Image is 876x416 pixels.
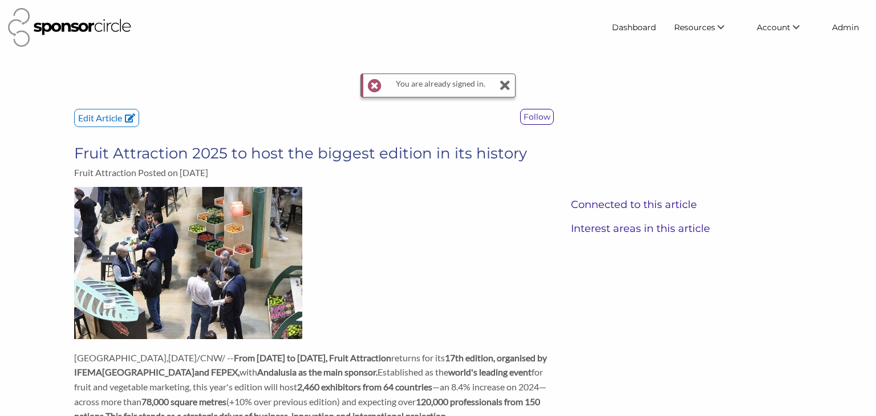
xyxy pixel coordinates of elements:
[674,22,715,32] span: Resources
[74,187,302,339] img: Fruit_Attraction.jpg
[8,8,131,47] img: Sponsor Circle Logo
[665,17,748,38] li: Resources
[571,222,802,235] h3: Interest areas in this article
[74,352,167,363] span: [GEOGRAPHIC_DATA]
[75,109,139,127] p: Edit Article
[748,17,823,38] li: Account
[823,17,868,38] a: Admin
[234,352,391,363] b: From [DATE] to [DATE], Fruit Attraction
[297,381,432,392] b: 2,460 exhibitors from 64 countries
[74,144,553,162] h3: Fruit Attraction 2025 to host the biggest edition in its history
[257,366,378,377] b: Andalusia as the main sponsor.
[74,167,553,178] p: Fruit Attraction Posted on [DATE]
[445,352,495,363] b: 17th edition,
[757,22,790,32] span: Account
[571,198,802,211] h3: Connected to this article
[521,109,553,124] p: Follow
[391,74,490,97] div: You are already signed in.
[102,366,194,377] span: [GEOGRAPHIC_DATA]
[141,396,226,407] b: 78,000 square metres
[603,17,665,38] a: Dashboard
[168,352,197,363] span: [DATE]
[448,366,532,377] b: world's leading event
